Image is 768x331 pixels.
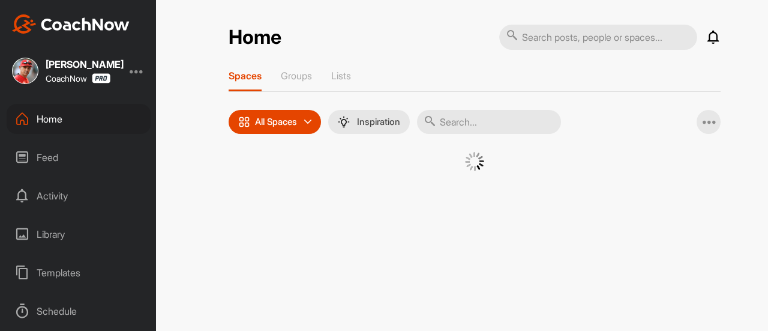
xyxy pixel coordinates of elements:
[46,59,124,69] div: [PERSON_NAME]
[229,70,262,82] p: Spaces
[12,58,38,84] img: square_448379ec2ae3dca3eca05cb00874546d.jpg
[255,117,297,127] p: All Spaces
[46,73,110,84] div: CoachNow
[12,14,130,34] img: CoachNow
[465,152,484,171] img: G6gVgL6ErOh57ABN0eRmCEwV0I4iEi4d8EwaPGI0tHgoAbU4EAHFLEQAh+QQFCgALACwIAA4AGAASAAAEbHDJSesaOCdk+8xg...
[7,296,151,326] div: Schedule
[7,181,151,211] div: Activity
[338,116,350,128] img: menuIcon
[417,110,561,134] input: Search...
[92,73,110,84] img: CoachNow Pro
[7,219,151,249] div: Library
[238,116,250,128] img: icon
[331,70,351,82] p: Lists
[7,142,151,172] div: Feed
[281,70,312,82] p: Groups
[229,26,281,49] h2: Home
[7,104,151,134] div: Home
[7,258,151,288] div: Templates
[357,117,400,127] p: Inspiration
[499,25,697,50] input: Search posts, people or spaces...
